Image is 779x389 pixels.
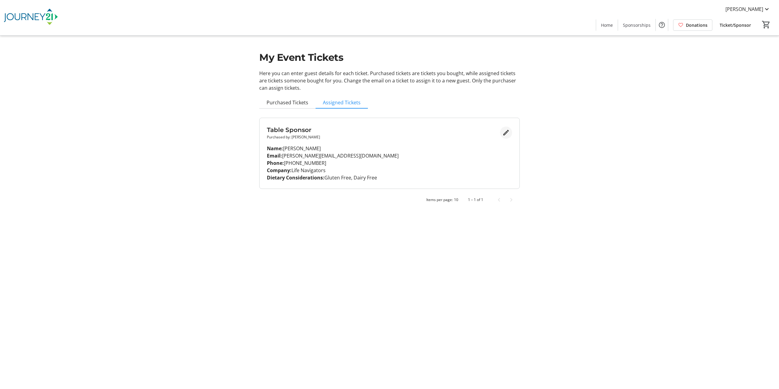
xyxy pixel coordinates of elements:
[267,100,308,105] span: Purchased Tickets
[454,197,458,203] div: 10
[601,22,613,28] span: Home
[715,19,756,31] a: Ticket/Sponsor
[323,100,361,105] span: Assigned Tickets
[267,125,500,134] h3: Table Sponsor
[4,2,58,33] img: Journey21's Logo
[267,167,292,174] strong: Company:
[493,194,505,206] button: Previous page
[673,19,712,31] a: Donations
[623,22,651,28] span: Sponsorships
[267,145,512,152] p: [PERSON_NAME]
[267,134,500,140] p: Purchased by: [PERSON_NAME]
[505,194,517,206] button: Next page
[267,167,512,174] p: Life Navigators
[267,160,284,166] strong: Phone:
[267,152,282,159] strong: Email:
[267,159,512,167] p: [PHONE_NUMBER]
[596,19,618,31] a: Home
[656,19,668,31] button: Help
[721,4,775,14] button: [PERSON_NAME]
[259,50,520,65] h1: My Event Tickets
[267,152,512,159] p: [PERSON_NAME][EMAIL_ADDRESS][DOMAIN_NAME]
[761,19,772,30] button: Cart
[720,22,751,28] span: Ticket/Sponsor
[259,70,520,92] p: Here you can enter guest details for each ticket. Purchased tickets are tickets you bought, while...
[426,197,453,203] div: Items per page:
[686,22,707,28] span: Donations
[267,145,283,152] strong: Name:
[468,197,483,203] div: 1 – 1 of 1
[259,194,520,206] mat-paginator: Select page
[267,174,324,181] strong: Dietary Considerations:
[725,5,763,13] span: [PERSON_NAME]
[500,127,512,139] button: Edit
[267,174,512,181] p: Gluten Free, Dairy Free
[618,19,655,31] a: Sponsorships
